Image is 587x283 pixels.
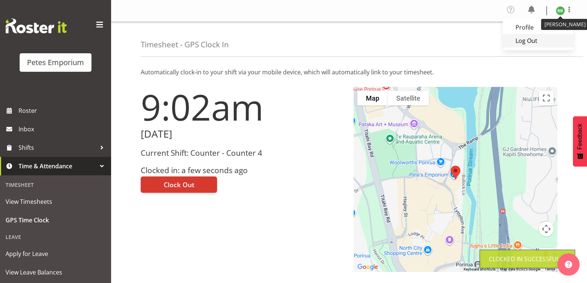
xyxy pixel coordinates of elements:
[357,91,388,105] button: Show street map
[19,161,96,172] span: Time & Attendance
[27,57,84,68] div: Petes Emporium
[464,267,496,272] button: Keyboard shortcuts
[2,177,109,192] div: Timesheet
[539,222,554,236] button: Map camera controls
[6,18,67,33] img: Rosterit website logo
[2,211,109,229] a: GPS Time Clock
[503,34,574,47] a: Log Out
[388,91,429,105] button: Show satellite imagery
[2,229,109,245] div: Leave
[577,124,583,149] span: Feedback
[556,6,565,15] img: beena-bist9974.jpg
[141,68,557,77] p: Automatically clock-in to your shift via your mobile device, which will automatically link to you...
[565,261,572,268] img: help-xxl-2.png
[141,166,345,175] h3: Clocked in: a few seconds ago
[545,267,555,271] a: Terms (opens in new tab)
[573,116,587,166] button: Feedback - Show survey
[141,87,345,127] h1: 9:02am
[539,91,554,105] button: Toggle fullscreen view
[6,196,106,207] span: View Timesheets
[141,149,345,157] h3: Current Shift: Counter - Counter 4
[503,21,574,34] a: Profile
[356,262,380,272] a: Open this area in Google Maps (opens a new window)
[141,128,345,140] h2: [DATE]
[6,248,106,259] span: Apply for Leave
[2,263,109,282] a: View Leave Balances
[141,40,229,49] h4: Timesheet - GPS Clock In
[500,267,540,271] span: Map data ©2025 Google
[356,262,380,272] img: Google
[19,105,107,116] span: Roster
[489,255,566,263] div: Clocked in Successfully
[6,215,106,226] span: GPS Time Clock
[164,180,194,189] span: Clock Out
[2,192,109,211] a: View Timesheets
[2,245,109,263] a: Apply for Leave
[141,176,217,193] button: Clock Out
[539,248,554,263] button: Drag Pegman onto the map to open Street View
[6,267,106,278] span: View Leave Balances
[19,124,107,135] span: Inbox
[19,142,96,153] span: Shifts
